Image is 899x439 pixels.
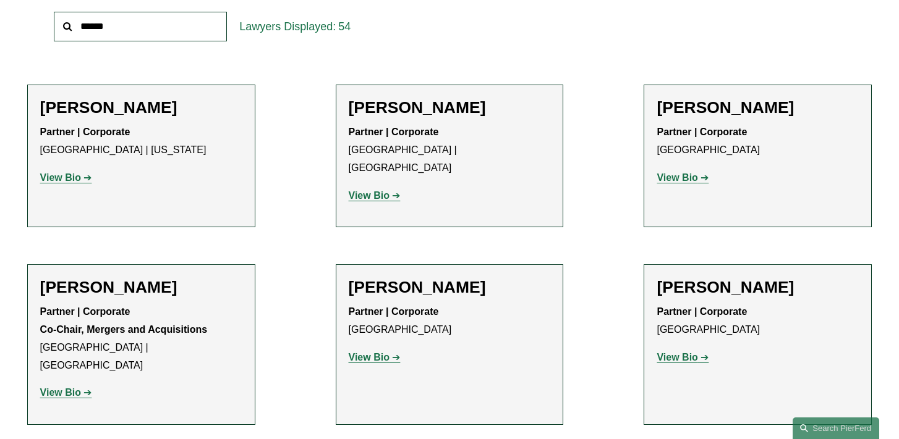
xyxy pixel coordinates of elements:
strong: View Bio [657,172,697,183]
p: [GEOGRAPHIC_DATA] | [US_STATE] [40,123,242,159]
a: View Bio [349,190,401,201]
strong: Partner | Corporate [349,306,439,317]
strong: View Bio [349,190,390,201]
strong: Co-Chair, Mergers and Acquisitions [40,324,208,335]
p: [GEOGRAPHIC_DATA] | [GEOGRAPHIC_DATA] [349,123,551,177]
a: View Bio [40,172,92,183]
p: [GEOGRAPHIC_DATA] [657,123,859,159]
strong: Partner | Corporate [657,127,747,137]
h2: [PERSON_NAME] [349,98,551,117]
a: Search this site [793,417,879,439]
a: View Bio [657,172,709,183]
strong: Partner | Corporate [40,127,130,137]
p: [GEOGRAPHIC_DATA] [657,303,859,339]
p: [GEOGRAPHIC_DATA] [349,303,551,339]
a: View Bio [349,352,401,362]
h2: [PERSON_NAME] [40,98,242,117]
a: View Bio [657,352,709,362]
p: [GEOGRAPHIC_DATA] | [GEOGRAPHIC_DATA] [40,303,242,374]
strong: Partner | Corporate [40,306,130,317]
h2: [PERSON_NAME] [657,98,859,117]
span: 54 [338,20,351,33]
a: View Bio [40,387,92,398]
strong: Partner | Corporate [349,127,439,137]
h2: [PERSON_NAME] [657,277,859,297]
h2: [PERSON_NAME] [349,277,551,297]
strong: View Bio [349,352,390,362]
strong: Partner | Corporate [657,306,747,317]
strong: View Bio [657,352,697,362]
h2: [PERSON_NAME] [40,277,242,297]
strong: View Bio [40,387,81,398]
strong: View Bio [40,172,81,183]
